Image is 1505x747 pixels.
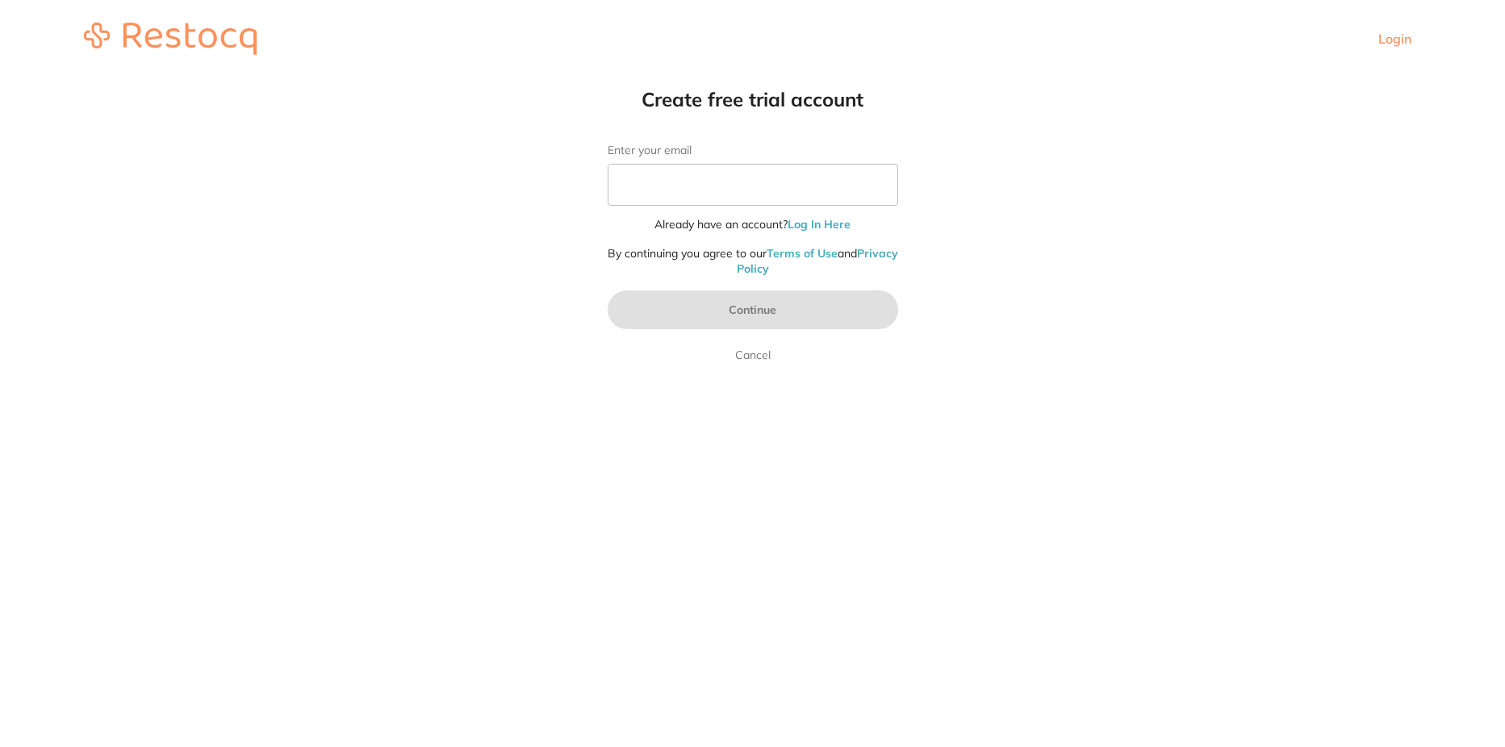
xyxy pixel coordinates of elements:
img: restocq_logo.svg [84,23,257,55]
p: Already have an account? [608,217,898,233]
p: By continuing you agree to our and [608,246,898,278]
a: Cancel [732,345,774,365]
a: Login [1378,31,1411,47]
a: Terms of Use [767,246,838,261]
a: Log In Here [788,217,851,232]
a: Privacy Policy [737,246,898,277]
button: Continue [608,290,898,329]
label: Enter your email [608,144,898,157]
h1: Create free trial account [575,87,930,111]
